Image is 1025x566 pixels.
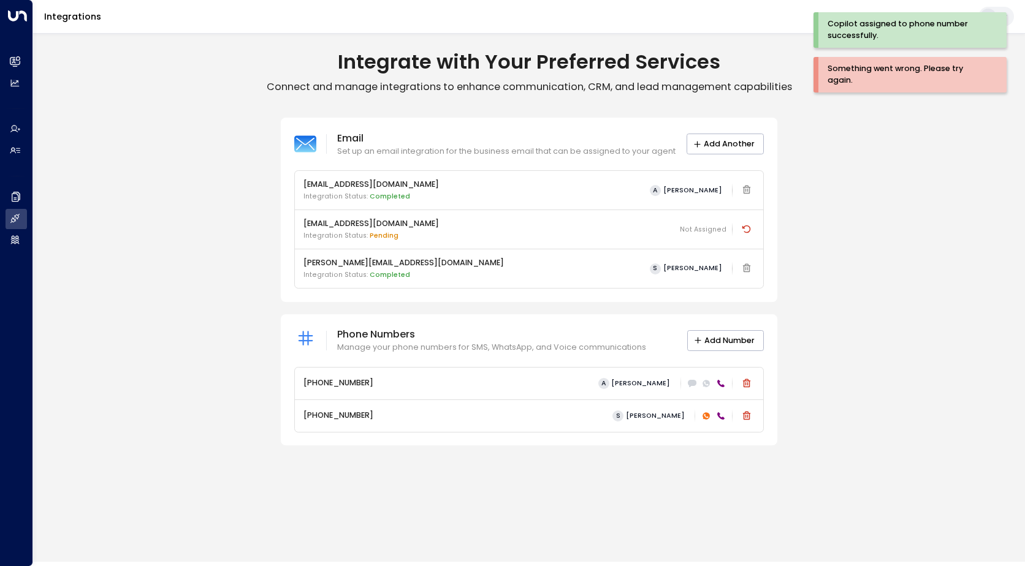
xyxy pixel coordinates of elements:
span: [PERSON_NAME] [663,265,722,272]
p: [EMAIL_ADDRESS][DOMAIN_NAME] [303,179,439,191]
span: Completed [370,270,410,279]
a: Integrations [44,10,101,23]
button: Add Number [687,330,764,351]
button: Add Another [687,134,764,154]
h1: Integrate with Your Preferred Services [33,50,1025,74]
div: VOICE (Active) [715,410,726,421]
p: Integration Status: [303,231,439,241]
span: [PERSON_NAME] [663,187,722,194]
p: Manage your phone numbers for SMS, WhatsApp, and Voice communications [337,342,646,353]
div: WhatsApp (Click to view status) [701,410,712,421]
p: [PHONE_NUMBER] [303,377,373,389]
div: VOICE (Active) [715,377,726,389]
span: pending [370,231,398,240]
p: Set up an email integration for the business email that can be assigned to your agent [337,146,676,157]
button: Delete phone number [738,407,755,424]
p: [EMAIL_ADDRESS][DOMAIN_NAME] [303,218,439,230]
span: Email integration cannot be deleted while linked to an active agent. Please deactivate the agent ... [738,182,755,199]
span: Completed [370,192,410,201]
button: S[PERSON_NAME] [608,408,689,423]
p: Connect and manage integrations to enhance communication, CRM, and lead management capabilities [33,80,1025,94]
p: Email [337,131,676,146]
div: SMS (Click to enable) [687,377,698,389]
span: S [650,263,661,274]
span: [PERSON_NAME] [626,412,685,420]
button: S[PERSON_NAME] [645,261,726,276]
p: [PHONE_NUMBER] [303,410,373,421]
span: Email integration cannot be deleted while linked to an active agent. Please deactivate the agent ... [738,260,755,277]
p: [PERSON_NAME][EMAIL_ADDRESS][DOMAIN_NAME] [303,257,504,269]
p: Phone Numbers [337,327,646,342]
button: A[PERSON_NAME] [645,183,726,198]
span: S [612,410,623,421]
span: Not Assigned [680,225,726,235]
div: Something went wrong. Please try again. [828,63,988,86]
div: WhatsApp (Click to enable) [701,377,712,389]
button: Delete phone number [738,375,755,391]
span: A [598,378,609,389]
span: A [650,185,661,196]
span: [PERSON_NAME] [611,380,670,387]
div: Copilot assigned to phone number successfully. [828,18,988,42]
button: A[PERSON_NAME] [594,375,675,391]
p: Integration Status: [303,192,439,202]
p: Integration Status: [303,270,504,280]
